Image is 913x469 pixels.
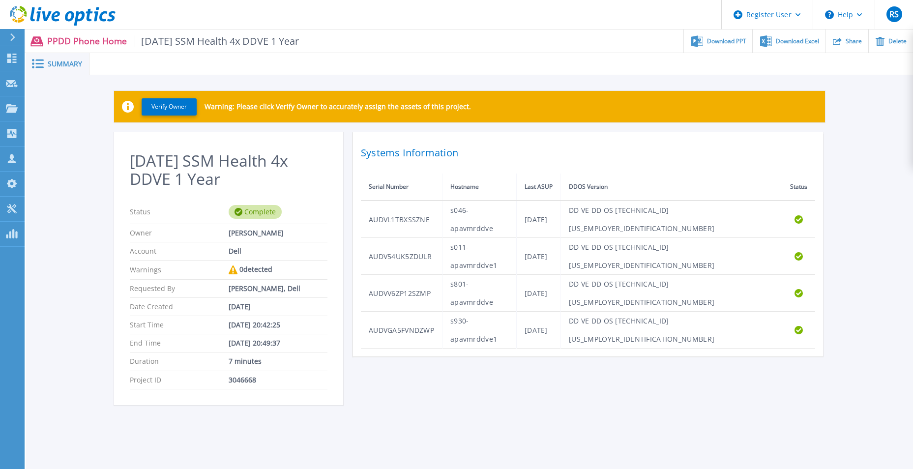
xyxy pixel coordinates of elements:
p: Project ID [130,376,229,384]
th: Serial Number [361,174,442,201]
td: [DATE] [517,201,561,238]
td: DD VE DD OS [TECHNICAL_ID][US_EMPLOYER_IDENTIFICATION_NUMBER] [561,312,782,349]
td: s011-apavmrddve1 [442,238,517,275]
td: DD VE DD OS [TECHNICAL_ID][US_EMPLOYER_IDENTIFICATION_NUMBER] [561,238,782,275]
th: Last ASUP [517,174,561,201]
td: AUDV54UK5ZDULR [361,238,442,275]
td: DD VE DD OS [TECHNICAL_ID][US_EMPLOYER_IDENTIFICATION_NUMBER] [561,201,782,238]
p: Duration [130,357,229,365]
td: [DATE] [517,238,561,275]
div: [PERSON_NAME], Dell [229,285,327,293]
div: [DATE] [229,303,327,311]
p: Warnings [130,265,229,274]
div: [PERSON_NAME] [229,229,327,237]
div: [DATE] 20:49:37 [229,339,327,347]
div: 3046668 [229,376,327,384]
p: Account [130,247,229,255]
div: Dell [229,247,327,255]
p: Requested By [130,285,229,293]
td: [DATE] [517,312,561,349]
td: [DATE] [517,275,561,312]
p: Date Created [130,303,229,311]
span: Download Excel [776,38,819,44]
span: Download PPT [707,38,746,44]
th: Hostname [442,174,517,201]
p: Warning: Please click Verify Owner to accurately assign the assets of this project. [205,103,471,111]
td: AUDVL1TBXSSZNE [361,201,442,238]
span: Delete [888,38,907,44]
span: Summary [48,60,82,67]
td: s930-apavmrddve1 [442,312,517,349]
h2: [DATE] SSM Health 4x DDVE 1 Year [130,152,327,188]
td: AUDVGA5FVNDZWP [361,312,442,349]
div: Complete [229,205,282,219]
p: Status [130,205,229,219]
div: 7 minutes [229,357,327,365]
td: s046-apavmrddve [442,201,517,238]
span: Share [846,38,862,44]
th: DDOS Version [561,174,782,201]
span: [DATE] SSM Health 4x DDVE 1 Year [135,35,299,47]
p: Start Time [130,321,229,329]
div: [DATE] 20:42:25 [229,321,327,329]
p: PPDD Phone Home [47,35,299,47]
h2: Systems Information [361,144,815,162]
td: AUDVV6ZP12SZMP [361,275,442,312]
p: End Time [130,339,229,347]
div: 0 detected [229,265,327,274]
td: s801-apavmrddve [442,275,517,312]
span: RS [889,10,899,18]
button: Verify Owner [142,98,197,116]
th: Status [782,174,815,201]
p: Owner [130,229,229,237]
td: DD VE DD OS [TECHNICAL_ID][US_EMPLOYER_IDENTIFICATION_NUMBER] [561,275,782,312]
